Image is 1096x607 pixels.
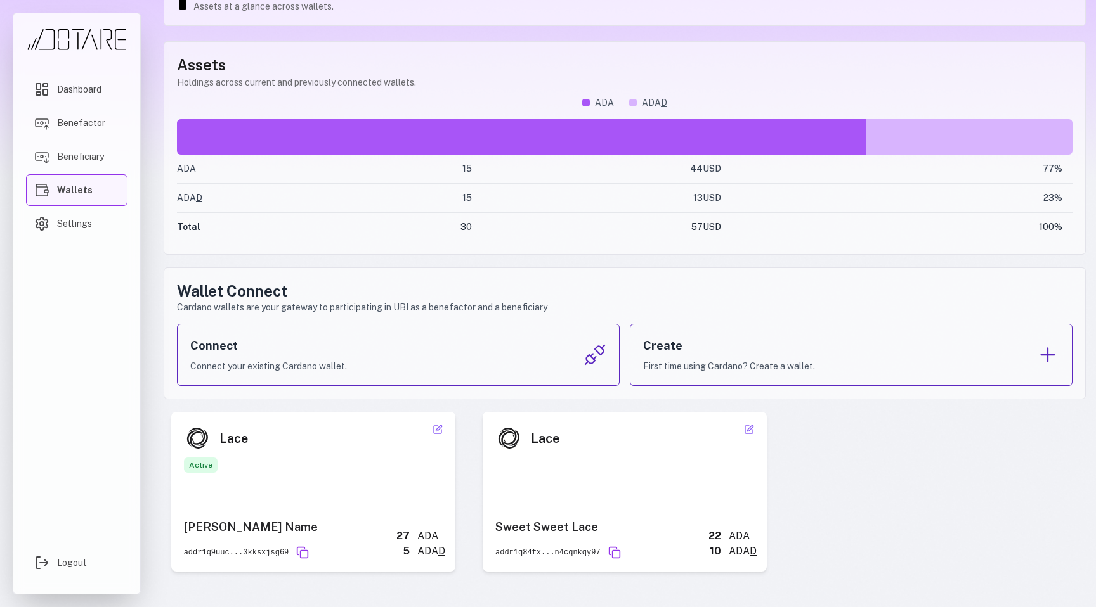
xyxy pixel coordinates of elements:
[177,281,1073,301] h2: Wallet Connect
[643,337,815,355] h3: Create
[403,544,410,559] div: 5
[177,76,1073,89] p: Holdings across current and previously connected wallets.
[495,425,523,452] img: Lace
[34,149,49,164] img: Beneficiary
[472,184,721,213] td: 13 USD
[1036,343,1059,366] img: Create
[708,528,721,544] div: 22
[57,217,92,230] span: Settings
[57,150,104,163] span: Beneficiary
[190,337,347,355] h3: Connect
[177,301,1073,314] p: Cardano wallets are your gateway to participating in UBI as a benefactor and a beneficiary
[710,544,721,559] div: 10
[729,544,754,559] span: ADA
[595,96,614,109] span: ADA
[381,213,472,242] td: 30
[531,430,559,447] div: Lace
[608,546,621,559] button: Copy address
[296,546,309,559] button: Copy address
[190,360,347,373] p: Connect your existing Cardano wallet.
[34,182,49,198] img: Wallets
[721,155,1073,184] td: 77 %
[396,528,410,544] div: 27
[184,518,318,536] div: [PERSON_NAME] Name
[196,193,202,203] span: D
[495,547,601,558] div: addr1q84fx...n4cqnkqy97
[661,98,667,108] span: D
[381,184,472,213] td: 15
[57,83,101,96] span: Dashboard
[26,29,127,51] img: Dotare Logo
[430,422,445,437] button: Edit wallet
[721,184,1073,213] td: 23 %
[438,545,445,557] span: D
[495,518,621,536] div: Sweet Sweet Lace
[584,343,606,366] img: Connect
[472,213,721,242] td: 57 USD
[417,544,443,559] span: ADA
[643,360,815,373] p: First time using Cardano? Create a wallet.
[184,457,218,473] div: Active
[729,528,754,544] div: ADA
[184,547,289,558] div: addr1q9uuc...3kksxjsg69
[177,213,381,242] td: Total
[417,528,443,544] div: ADA
[57,184,93,196] span: Wallets
[721,213,1073,242] td: 100 %
[642,98,667,108] span: ADA
[57,117,105,129] span: Benefactor
[750,545,757,557] span: D
[34,115,49,131] img: Benefactor
[741,422,757,437] button: Edit wallet
[219,430,248,447] div: Lace
[57,556,87,569] span: Logout
[177,155,381,184] td: ADA
[472,155,721,184] td: 44 USD
[184,425,212,452] img: Lace
[381,155,472,184] td: 15
[177,54,1073,75] h1: Assets
[177,193,202,203] span: ADA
